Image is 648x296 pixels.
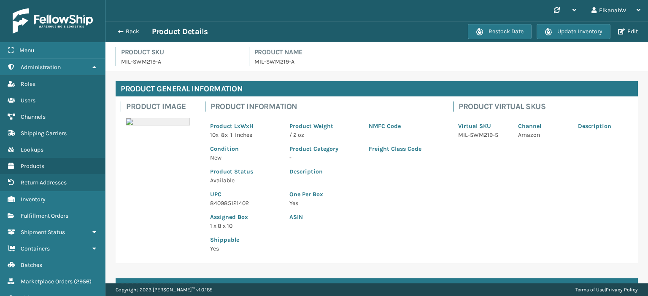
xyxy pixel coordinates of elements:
span: Channels [21,113,46,120]
h4: Product Name [254,47,638,57]
span: Return Addresses [21,179,67,186]
span: Marketplace Orders [21,278,73,285]
p: MIL-SWM219-S [458,131,508,139]
h4: Product Information [211,101,443,112]
p: Freight Class Code [369,144,438,153]
p: - [289,153,359,162]
p: Shippable [210,235,279,244]
p: Product LxWxH [210,122,279,131]
p: MIL-SWM219-A [121,57,239,66]
p: UPC [210,190,279,199]
div: | [575,283,638,296]
p: One Per Box [289,190,438,199]
p: Available [210,176,279,185]
span: Products [21,163,44,170]
span: Fulfillment Orders [21,212,68,219]
img: 51104088640_40f294f443_o-scaled-700x700.jpg [126,118,190,125]
span: Users [21,97,35,104]
span: Inventory [21,196,46,203]
p: Description [289,167,438,176]
button: Edit [616,28,640,35]
p: Description [578,122,628,131]
span: Shipping Carriers [21,130,67,137]
p: Virtual SKU [458,122,508,131]
img: logo [13,8,93,34]
h4: Product Image [126,101,195,112]
span: Shipment Status [21,229,65,236]
p: ASIN [289,213,438,221]
span: 8 x [221,131,228,139]
span: Lookups [21,146,43,153]
span: 10 x [210,131,219,139]
h4: Product General Information [116,81,638,96]
span: Containers [21,245,50,252]
p: Copyright 2023 [PERSON_NAME]™ v 1.0.185 [116,283,213,296]
span: Roles [21,80,35,88]
p: Product Status [210,167,279,176]
p: 840985121402 [210,199,279,208]
p: Product Category [289,144,359,153]
p: Channel [518,122,568,131]
p: 1 x 8 x 10 [210,221,279,230]
span: 1 [230,131,232,139]
p: NMFC Code [369,122,438,131]
span: ( 2956 ) [74,278,92,285]
button: Restock Date [468,24,532,39]
p: Yes [289,199,438,208]
p: Condition [210,144,279,153]
p: Amazon [518,131,568,139]
button: Back [113,28,152,35]
span: / 2 oz [289,131,304,139]
h4: Product Virtual SKUs [459,101,633,112]
span: Batches [21,261,42,269]
a: Terms of Use [575,287,605,293]
span: Inches [235,131,252,139]
p: New [210,153,279,162]
h4: Product SKU [121,47,239,57]
h3: Product Details [152,27,208,37]
p: Assigned Box [210,213,279,221]
span: Menu [19,47,34,54]
p: Yes [210,244,279,253]
button: Update Inventory [537,24,610,39]
a: Privacy Policy [606,287,638,293]
span: Administration [21,64,61,71]
h4: Product Inventory [121,281,198,291]
p: MIL-SWM219-A [254,57,638,66]
p: Product Weight [289,122,359,131]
